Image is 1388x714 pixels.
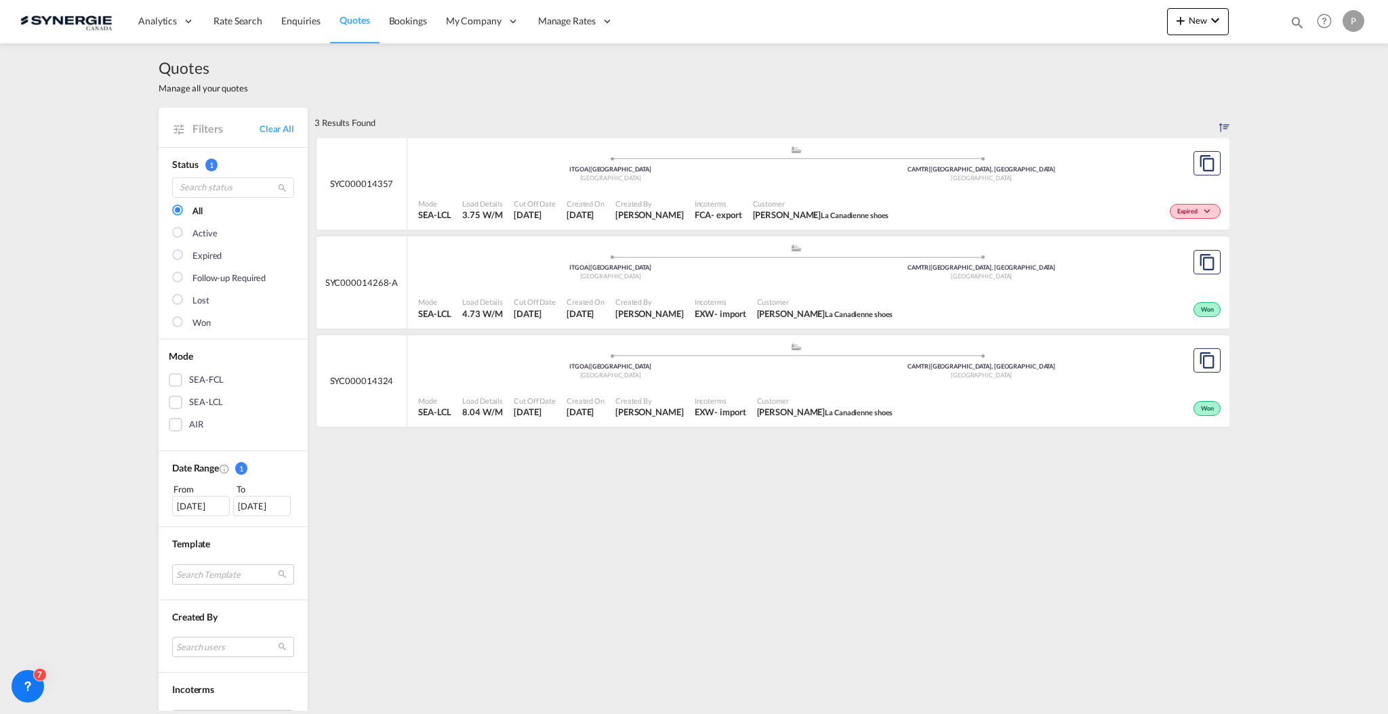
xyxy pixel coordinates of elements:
span: New [1172,15,1223,26]
div: - import [714,406,746,418]
a: Clear All [260,123,294,135]
span: Status [172,159,198,170]
div: - import [714,308,746,320]
md-icon: assets/icons/custom/copyQuote.svg [1199,155,1215,171]
div: Expired [192,249,222,263]
span: 1 [205,159,218,171]
span: Load Details [462,396,503,406]
span: Load Details [462,198,503,209]
span: Help [1313,9,1336,33]
span: Ingrid Muroff La Canadienne shoes [757,308,893,320]
span: La Canadienne shoes [825,408,893,417]
div: AIR [189,418,203,432]
md-checkbox: AIR [169,418,298,432]
span: Manage Rates [538,14,596,28]
div: - export [711,209,741,221]
div: Sort by: Created On [1219,108,1229,138]
span: Enquiries [281,15,321,26]
span: SYC000014268-A [325,276,399,289]
button: Copy Quote [1193,348,1221,373]
span: SYC000014357 [330,177,394,190]
span: 3.75 W/M [462,209,502,220]
span: CAMTR [GEOGRAPHIC_DATA], [GEOGRAPHIC_DATA] [907,264,1055,271]
span: 26 Aug 2025 [514,406,556,418]
span: Pablo Gomez Saldarriaga [615,209,684,221]
span: Cut Off Date [514,297,556,307]
span: [GEOGRAPHIC_DATA] [951,272,1012,280]
span: Created On [567,297,605,307]
md-icon: icon-chevron-down [1201,208,1217,215]
span: [GEOGRAPHIC_DATA] [580,174,641,182]
button: Copy Quote [1193,250,1221,274]
div: All [192,205,203,218]
md-icon: assets/icons/custom/copyQuote.svg [1199,352,1215,369]
span: SYC000014324 [330,375,394,387]
span: From To [DATE][DATE] [172,482,294,516]
div: Change Status Here [1170,204,1221,219]
span: Won [1201,306,1217,315]
span: Customer [757,396,893,406]
span: My Company [446,14,502,28]
span: [GEOGRAPHIC_DATA] [951,174,1012,182]
div: Follow-up Required [192,272,266,285]
div: EXW import [695,406,746,418]
span: Cut Off Date [514,396,556,406]
span: 27 Aug 2025 [514,209,556,221]
span: La Canadienne shoes [825,310,893,318]
md-checkbox: SEA-LCL [169,396,298,409]
span: Incoterms [695,297,746,307]
span: Analytics [138,14,177,28]
span: La Canadienne shoes [821,211,889,219]
span: Pablo Gomez Saldarriaga [615,406,684,418]
span: | [928,362,931,370]
div: SEA-LCL [189,396,223,409]
span: Manage all your quotes [159,82,248,94]
span: Template [172,538,210,549]
div: SYC000014268-A assets/icons/custom/ship-fill.svgassets/icons/custom/roll-o-plane.svgOriginGenova ... [317,236,1229,329]
span: | [928,264,931,271]
span: Created By [615,297,684,307]
span: Quotes [340,14,369,26]
div: EXW [695,406,715,418]
button: icon-plus 400-fgNewicon-chevron-down [1167,8,1229,35]
span: SEA-LCL [418,209,451,221]
span: CAMTR [GEOGRAPHIC_DATA], [GEOGRAPHIC_DATA] [907,165,1055,173]
span: 26 Aug 2025 [567,406,605,418]
div: SYC000014324 assets/icons/custom/ship-fill.svgassets/icons/custom/roll-o-plane.svgOriginGenova It... [317,335,1229,427]
span: ITGOA [GEOGRAPHIC_DATA] [569,165,651,173]
input: Search status [172,177,294,198]
div: EXW import [695,308,746,320]
div: icon-magnify [1290,15,1305,35]
span: Created By [615,396,684,406]
div: FCA export [695,209,742,221]
div: Help [1313,9,1343,34]
span: [GEOGRAPHIC_DATA] [951,371,1012,379]
span: | [588,362,590,370]
md-icon: icon-magnify [1290,15,1305,30]
span: Pablo Gomez Saldarriaga [615,308,684,320]
div: Won [1193,302,1221,317]
span: ITGOA [GEOGRAPHIC_DATA] [569,264,651,271]
md-icon: icon-chevron-down [1207,12,1223,28]
span: 22 Aug 2025 [514,308,556,320]
span: Created On [567,198,605,209]
span: 1 [235,462,247,475]
span: Customer [753,198,889,209]
div: From [172,482,232,496]
span: SEA-LCL [418,406,451,418]
span: Incoterms [695,396,746,406]
span: [GEOGRAPHIC_DATA] [580,272,641,280]
span: Expired [1177,207,1201,217]
div: P [1343,10,1364,32]
span: Cut Off Date [514,198,556,209]
span: [GEOGRAPHIC_DATA] [580,371,641,379]
md-icon: assets/icons/custom/copyQuote.svg [1199,254,1215,270]
span: 27 Aug 2025 [567,209,605,221]
img: 1f56c880d42311ef80fc7dca854c8e59.png [20,6,112,37]
span: Incoterms [695,198,742,209]
div: Status 1 [172,158,294,171]
span: | [588,165,590,173]
span: CAMTR [GEOGRAPHIC_DATA], [GEOGRAPHIC_DATA] [907,362,1055,370]
span: Quotes [159,57,248,79]
span: 22 Aug 2025 [567,308,605,320]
